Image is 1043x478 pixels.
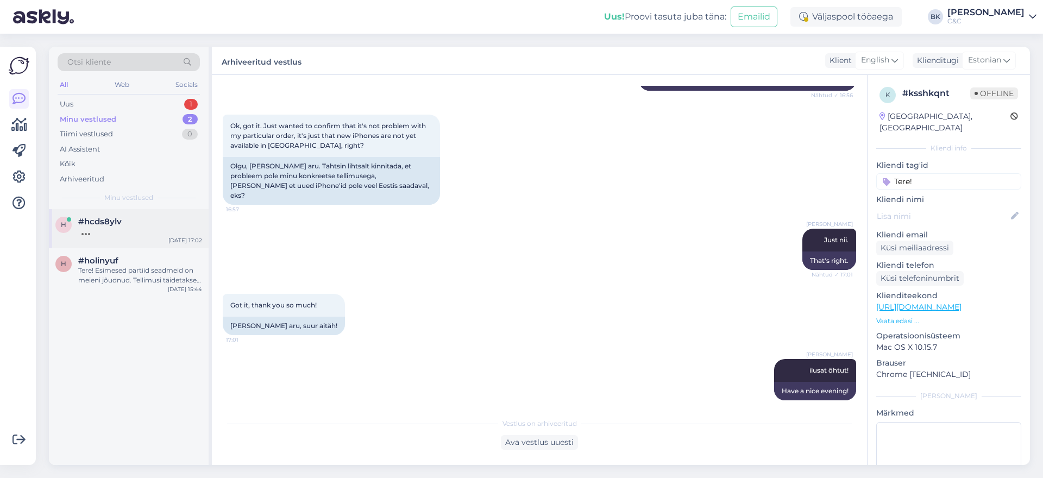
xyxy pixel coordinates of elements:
span: Nähtud ✓ 16:56 [811,91,853,99]
span: #hcds8ylv [78,217,122,227]
p: Märkmed [876,407,1021,419]
span: Vestlus on arhiveeritud [502,419,577,429]
div: AI Assistent [60,144,100,155]
div: Tere! Esimesed partiid seadmeid on meieni jõudnud. Tellimusi täidetakse virtuaaljärjekorra alusel... [78,266,202,285]
div: That's right. [802,251,856,270]
div: Klient [825,55,852,66]
span: English [861,54,889,66]
span: [PERSON_NAME] [806,220,853,228]
span: Estonian [968,54,1001,66]
span: Got it, thank you so much! [230,301,317,309]
input: Lisa tag [876,173,1021,190]
div: 0 [182,129,198,140]
span: 17:02 [812,401,853,409]
div: Minu vestlused [60,114,116,125]
p: Klienditeekond [876,290,1021,301]
div: Socials [173,78,200,92]
div: [PERSON_NAME] [947,8,1025,17]
a: [PERSON_NAME]C&C [947,8,1036,26]
div: BK [928,9,943,24]
span: k [885,91,890,99]
div: Kõik [60,159,76,169]
p: Brauser [876,357,1021,369]
div: 2 [183,114,198,125]
span: Offline [970,87,1018,99]
div: All [58,78,70,92]
div: Küsi telefoninumbrit [876,271,964,286]
div: Arhiveeritud [60,174,104,185]
span: h [61,260,66,268]
button: Emailid [731,7,777,27]
span: Nähtud ✓ 17:01 [812,271,853,279]
div: Web [112,78,131,92]
span: 16:57 [226,205,267,213]
span: #holinyuf [78,256,118,266]
span: Otsi kliente [67,56,111,68]
img: Askly Logo [9,55,29,76]
div: Tiimi vestlused [60,129,113,140]
p: Kliendi telefon [876,260,1021,271]
div: Klienditugi [913,55,959,66]
span: 17:01 [226,336,267,344]
div: Olgu, [PERSON_NAME] aru. Tahtsin lihtsalt kinnitada, et probleem pole minu konkreetse tellimusega... [223,157,440,205]
p: Kliendi tag'id [876,160,1021,171]
div: Proovi tasuta juba täna: [604,10,726,23]
p: Operatsioonisüsteem [876,330,1021,342]
span: Minu vestlused [104,193,153,203]
p: Vaata edasi ... [876,316,1021,326]
div: Uus [60,99,73,110]
div: 1 [184,99,198,110]
span: h [61,221,66,229]
p: Mac OS X 10.15.7 [876,342,1021,353]
div: Väljaspool tööaega [790,7,902,27]
div: Have a nice evening! [774,382,856,400]
span: ilusat õhtut! [809,366,849,374]
p: Kliendi nimi [876,194,1021,205]
input: Lisa nimi [877,210,1009,222]
div: [PERSON_NAME] [876,391,1021,401]
div: Kliendi info [876,143,1021,153]
a: [URL][DOMAIN_NAME] [876,302,962,312]
div: # ksshkqnt [902,87,970,100]
div: [GEOGRAPHIC_DATA], [GEOGRAPHIC_DATA] [879,111,1010,134]
b: Uus! [604,11,625,22]
span: Ok, got it. Just wanted to confirm that it's not problem with my particular order, it's just that... [230,122,428,149]
label: Arhiveeritud vestlus [222,53,301,68]
div: Küsi meiliaadressi [876,241,953,255]
span: [PERSON_NAME] [806,350,853,358]
div: C&C [947,17,1025,26]
p: Kliendi email [876,229,1021,241]
p: Chrome [TECHNICAL_ID] [876,369,1021,380]
div: [PERSON_NAME] aru, suur aitäh! [223,317,345,335]
span: Just nii. [824,236,849,244]
div: Ava vestlus uuesti [501,435,578,450]
div: [DATE] 17:02 [168,236,202,244]
div: [DATE] 15:44 [168,285,202,293]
